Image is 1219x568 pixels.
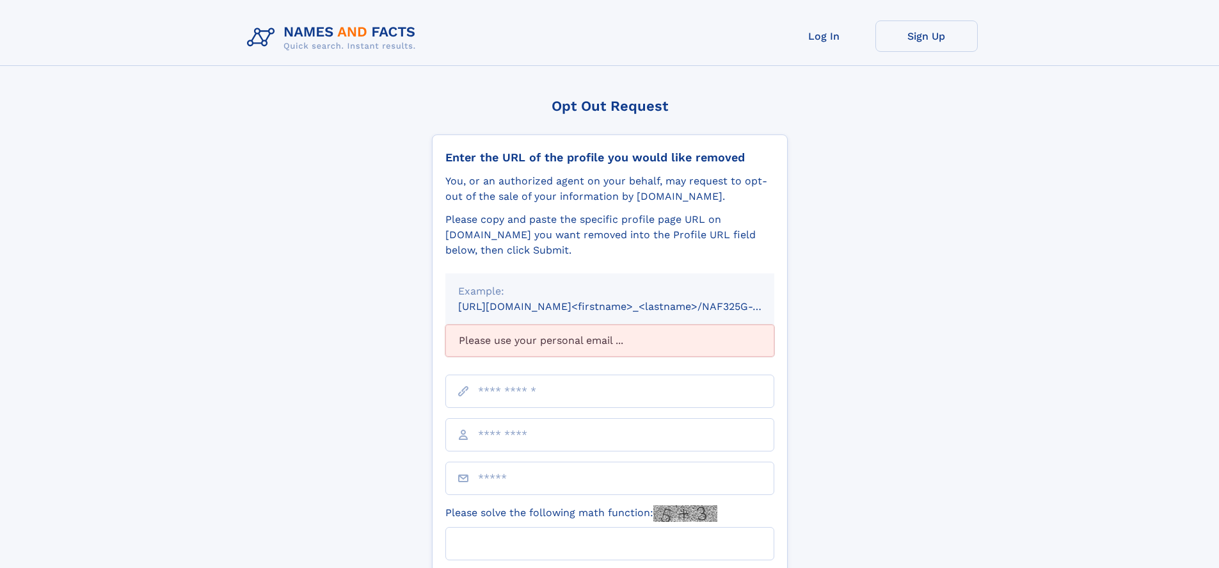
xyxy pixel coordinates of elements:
div: You, or an authorized agent on your behalf, may request to opt-out of the sale of your informatio... [445,174,774,204]
div: Enter the URL of the profile you would like removed [445,150,774,165]
div: Opt Out Request [432,98,788,114]
label: Please solve the following math function: [445,505,717,522]
div: Please copy and paste the specific profile page URL on [DOMAIN_NAME] you want removed into the Pr... [445,212,774,258]
div: Example: [458,284,761,299]
a: Sign Up [875,20,978,52]
img: Logo Names and Facts [242,20,426,55]
div: Please use your personal email ... [445,325,774,357]
a: Log In [773,20,875,52]
small: [URL][DOMAIN_NAME]<firstname>_<lastname>/NAF325G-xxxxxxxx [458,300,799,312]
